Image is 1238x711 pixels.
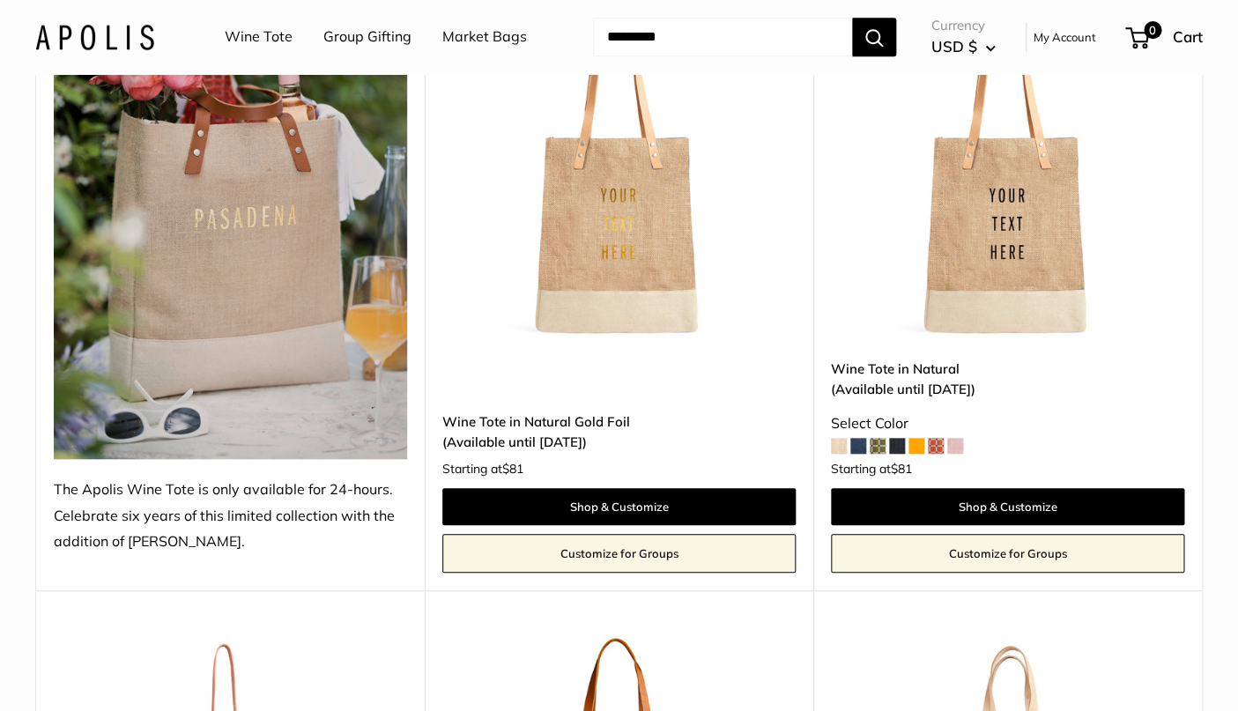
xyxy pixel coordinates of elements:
[442,463,523,475] span: Starting at
[225,24,293,50] a: Wine Tote
[831,534,1184,573] a: Customize for Groups
[1144,21,1161,39] span: 0
[831,488,1184,525] a: Shop & Customize
[35,24,154,49] img: Apolis
[442,534,796,573] a: Customize for Groups
[831,359,1184,400] a: Wine Tote in Natural(Available until [DATE])
[831,411,1184,437] div: Select Color
[442,24,527,50] a: Market Bags
[931,37,977,56] span: USD $
[891,461,912,477] span: $81
[852,18,896,56] button: Search
[931,33,996,61] button: USD $
[593,18,852,56] input: Search...
[1127,23,1203,51] a: 0 Cart
[931,13,996,38] span: Currency
[54,477,407,556] div: The Apolis Wine Tote is only available for 24-hours. Celebrate six years of this limited collecti...
[502,461,523,477] span: $81
[323,24,411,50] a: Group Gifting
[1034,26,1096,48] a: My Account
[831,463,912,475] span: Starting at
[442,488,796,525] a: Shop & Customize
[442,411,796,453] a: Wine Tote in Natural Gold Foil(Available until [DATE])
[1173,27,1203,46] span: Cart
